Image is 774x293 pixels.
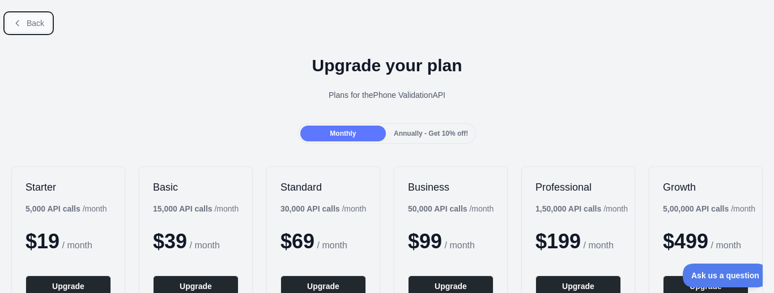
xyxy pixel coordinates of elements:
[535,204,601,213] b: 1,50,000 API calls
[663,203,755,214] div: / month
[408,180,494,194] h2: Business
[408,230,442,253] span: $ 99
[663,180,749,194] h2: Growth
[280,180,366,194] h2: Standard
[683,264,763,287] iframe: Toggle Customer Support
[280,204,340,213] b: 30,000 API calls
[408,203,494,214] div: / month
[663,230,708,253] span: $ 499
[535,230,581,253] span: $ 199
[408,204,467,213] b: 50,000 API calls
[535,203,628,214] div: / month
[280,203,366,214] div: / month
[663,204,729,213] b: 5,00,000 API calls
[280,230,314,253] span: $ 69
[535,180,621,194] h2: Professional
